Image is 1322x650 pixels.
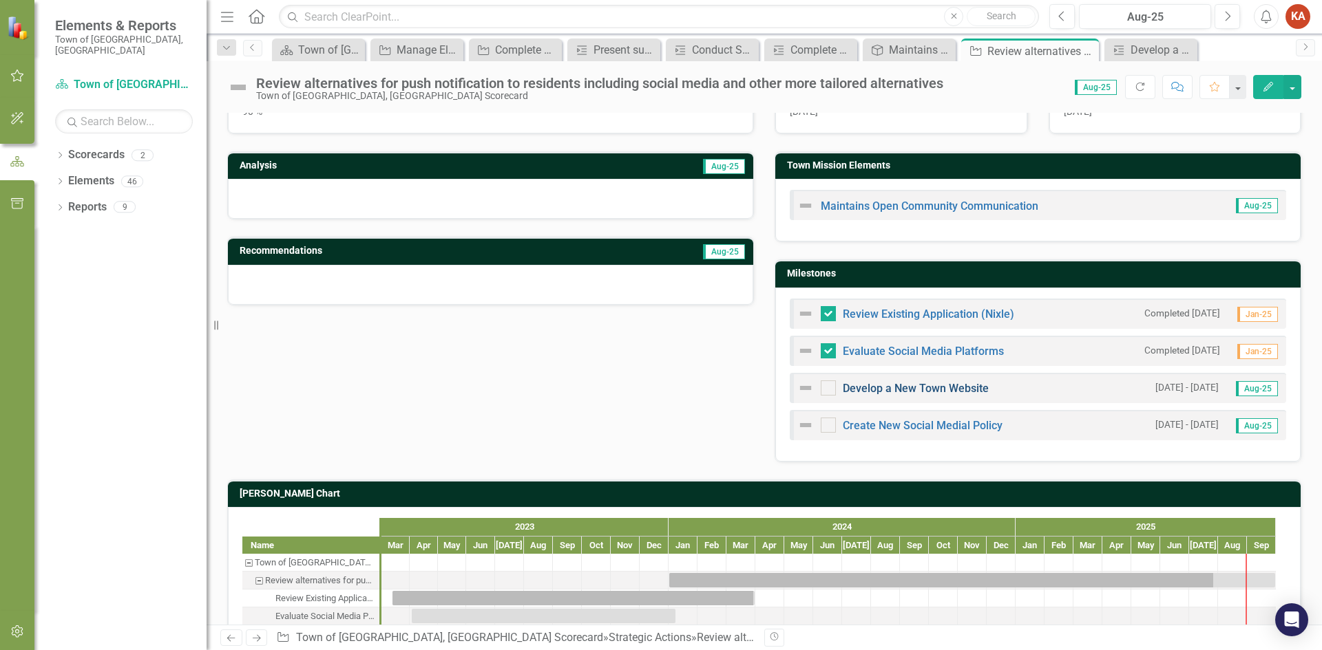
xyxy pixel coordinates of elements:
a: Town of [GEOGRAPHIC_DATA], [GEOGRAPHIC_DATA] Scorecard [55,77,193,93]
div: Jan [1016,537,1045,554]
div: Task: Start date: 2024-01-01 End date: 2025-09-30 [669,573,1275,587]
div: Nov [611,537,640,554]
div: Feb [1045,537,1073,554]
div: Maintains Open Community Communication [889,41,952,58]
div: Aug [1218,537,1247,554]
img: Not Defined [797,343,814,359]
div: Task: Start date: 2023-03-13 End date: 2024-03-31 [242,589,379,607]
div: Town of [GEOGRAPHIC_DATA], [GEOGRAPHIC_DATA] Scorecard [256,91,943,101]
a: Town of [GEOGRAPHIC_DATA], [GEOGRAPHIC_DATA] Scorecard [296,631,603,644]
input: Search ClearPoint... [279,5,1039,29]
a: Complete draft of survey and gain council approval [768,41,854,58]
div: Task: Start date: 2023-04-03 End date: 2024-01-08 [412,609,675,623]
span: Aug-25 [1236,198,1278,213]
div: Aug [524,537,553,554]
div: Review alternatives for push notification to residents including social media and other more tail... [256,76,943,91]
div: 2 [132,149,154,161]
div: Task: Town of Fairview, TX Scorecard Start date: 2023-12-05 End date: 2023-12-06 [242,554,379,572]
div: Review Existing Application (Nixle) [275,589,375,607]
h3: [PERSON_NAME] Chart [240,488,1294,499]
button: Aug-25 [1079,4,1211,29]
div: Jun [466,537,495,554]
span: [DATE] [790,106,818,117]
div: Apr [755,537,784,554]
a: Maintains Open Community Communication [866,41,952,58]
span: Search [987,10,1016,21]
div: Open Intercom Messenger [1275,603,1308,636]
div: Jul [495,537,524,554]
div: Evaluate Social Media Platforms [242,607,379,625]
a: Manage Elements [374,41,460,58]
a: Strategic Actions [609,631,691,644]
h3: Analysis [240,160,474,171]
a: Present survey results to Council [571,41,657,58]
div: 46 [121,175,143,187]
small: Completed [DATE] [1144,344,1220,357]
a: Town of [GEOGRAPHIC_DATA], [GEOGRAPHIC_DATA] Landing Page [275,41,361,58]
a: Reports [68,199,107,215]
span: Aug-25 [703,159,745,174]
div: Mar [1073,537,1102,554]
span: Aug-25 [1236,418,1278,433]
div: May [1131,537,1160,554]
div: Review alternatives for push notification to residents including social media and other more tail... [987,43,1095,60]
div: Complete draft of survey and gain council approval [790,41,854,58]
div: Sep [553,537,582,554]
input: Search Below... [55,109,193,133]
div: Evaluate Social Media Platforms [275,607,375,625]
div: Jun [1160,537,1189,554]
div: Mar [381,537,410,554]
div: Town of Fairview, TX Scorecard [242,554,379,572]
div: Aug-25 [1084,9,1206,25]
div: Develop a New Town Website [1131,41,1194,58]
h3: Milestones [787,268,1294,279]
div: 90 % [228,94,753,133]
small: [DATE] - [DATE] [1155,418,1219,431]
div: Feb [697,537,726,554]
div: 9 [114,202,136,213]
div: Task: Start date: 2023-04-03 End date: 2024-01-08 [242,607,379,625]
div: May [438,537,466,554]
a: Complete a citizen perception survey to evaluate citizen satisfaction with Town services and prog... [472,41,558,58]
span: Aug-25 [1236,381,1278,396]
div: Review alternatives for push notification to residents including social media and other more tail... [265,572,375,589]
div: Oct [582,537,611,554]
div: Present survey results to Council [594,41,657,58]
small: Town of [GEOGRAPHIC_DATA], [GEOGRAPHIC_DATA] [55,34,193,56]
div: Name [242,537,379,554]
img: Not Defined [797,197,814,214]
img: Not Defined [797,380,814,396]
div: 2024 [669,518,1016,536]
div: Review Existing Application (Nixle) [242,589,379,607]
div: 2023 [381,518,669,536]
div: KA [1286,4,1310,29]
img: Not Defined [227,76,249,98]
div: Jul [842,537,871,554]
div: 2025 [1016,518,1276,536]
h3: Recommendations [240,246,572,256]
img: ClearPoint Strategy [7,15,31,39]
div: Mar [726,537,755,554]
a: Scorecards [68,147,125,163]
div: Aug [871,537,900,554]
a: Create New Social Medial Policy [843,419,1003,432]
div: Apr [1102,537,1131,554]
div: Task: Start date: 2024-01-01 End date: 2025-09-30 [242,572,379,589]
div: Apr [410,537,438,554]
span: Elements & Reports [55,17,193,34]
a: Elements [68,173,114,189]
div: Jan [669,537,697,554]
div: Complete a citizen perception survey to evaluate citizen satisfaction with Town services and prog... [495,41,558,58]
div: Dec [987,537,1016,554]
a: Evaluate Social Media Platforms [843,345,1004,358]
div: Oct [929,537,958,554]
button: Search [967,7,1036,26]
img: Not Defined [797,305,814,322]
span: Jan-25 [1237,344,1278,359]
span: [DATE] [1064,106,1092,117]
small: [DATE] - [DATE] [1155,381,1219,394]
span: Aug-25 [1075,80,1117,95]
a: Develop a New Town Website [843,382,989,395]
div: Manage Elements [397,41,460,58]
div: Sep [900,537,929,554]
